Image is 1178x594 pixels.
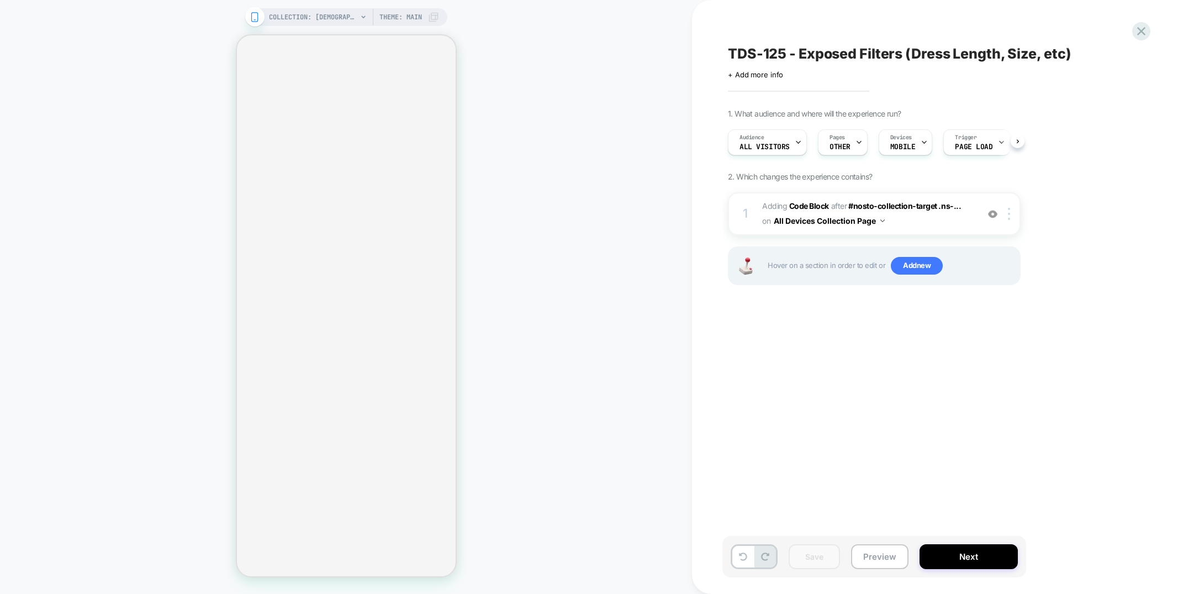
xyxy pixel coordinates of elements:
span: MOBILE [890,143,915,151]
span: Devices [890,134,912,141]
img: close [1008,208,1010,220]
button: All Devices Collection Page [774,213,885,229]
span: Adding [762,201,829,211]
span: #nosto-collection-target .ns-... [848,201,961,211]
span: + Add more info [728,70,783,79]
span: TDS-125 - Exposed Filters (Dress Length, Size, etc) [728,45,1071,62]
span: Trigger [955,134,976,141]
button: Next [920,544,1018,569]
span: 2. Which changes the experience contains? [728,172,872,181]
img: Joystick [735,257,757,275]
img: crossed eye [988,209,997,219]
img: down arrow [880,219,885,222]
span: OTHER [830,143,851,151]
span: Hover on a section in order to edit or [768,257,1014,275]
button: Preview [851,544,908,569]
span: Theme: MAIN [379,8,422,26]
span: on [762,214,770,228]
span: 1. What audience and where will the experience run? [728,109,901,118]
span: Pages [830,134,845,141]
b: Code Block [789,201,829,211]
div: 1 [740,203,751,225]
span: Audience [739,134,764,141]
span: COLLECTION: [DEMOGRAPHIC_DATA] New Arrivals (Category) [269,8,357,26]
span: Add new [891,257,943,275]
button: Save [789,544,840,569]
span: AFTER [831,201,847,211]
span: Page Load [955,143,992,151]
span: All Visitors [739,143,790,151]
